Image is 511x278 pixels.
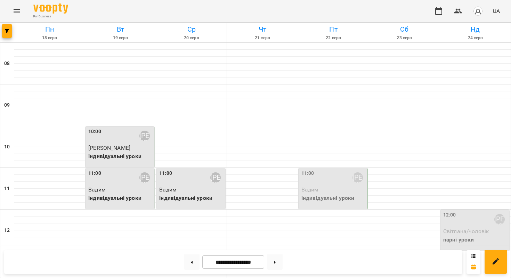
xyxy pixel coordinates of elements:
[139,131,150,141] div: Рататовських Владислава Юріївна
[441,24,510,35] h6: Нд
[33,3,68,14] img: Voopty Logo
[4,143,10,151] h6: 10
[443,211,456,219] label: 12:00
[210,172,221,183] div: Рататовських Владислава Юріївна
[370,24,439,35] h6: Сб
[352,172,363,183] div: Рататовських Владислава Юріївна
[15,35,84,41] h6: 18 серп
[443,236,508,244] p: парні уроки
[4,185,10,193] h6: 11
[301,170,314,177] label: 11:00
[443,228,489,235] span: Світлана/чоловік
[490,5,503,17] button: UA
[33,14,68,19] span: For Business
[157,35,226,41] h6: 20 серп
[159,170,172,177] label: 11:00
[493,7,500,15] span: UA
[157,24,226,35] h6: Ср
[88,194,153,202] p: індивідуальні уроки
[86,35,155,41] h6: 19 серп
[228,35,297,41] h6: 21 серп
[88,128,101,136] label: 10:00
[299,24,368,35] h6: Пт
[8,3,25,19] button: Menu
[441,35,510,41] h6: 24 серп
[88,170,101,177] label: 11:00
[159,194,224,202] p: індивідуальні уроки
[88,145,130,151] span: [PERSON_NAME]
[299,35,368,41] h6: 22 серп
[15,24,84,35] h6: Пн
[4,227,10,234] h6: 12
[228,24,297,35] h6: Чт
[88,186,106,193] span: Вадим
[301,194,366,202] p: індивідуальні уроки
[159,186,177,193] span: Вадим
[473,6,483,16] img: avatar_s.png
[4,60,10,67] h6: 08
[139,172,150,183] div: Рататовських Владислава Юріївна
[4,101,10,109] h6: 09
[88,152,153,161] p: індивідуальні уроки
[494,214,505,224] div: Рататовських Владислава Юріївна
[301,186,319,193] span: Вадим
[86,24,155,35] h6: Вт
[370,35,439,41] h6: 23 серп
